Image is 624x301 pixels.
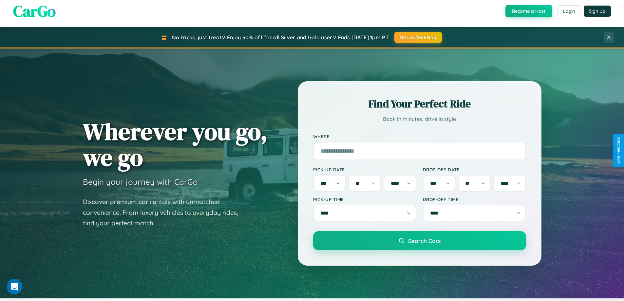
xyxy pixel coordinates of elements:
h1: Wherever you go, we go [83,119,268,170]
h3: Begin your journey with CarGo [83,177,198,187]
button: Sign Up [584,6,611,17]
div: Give Feedback [616,137,621,164]
button: HALLOWEEN30 [394,32,442,43]
p: Book in minutes, drive in style [313,114,526,124]
span: No tricks, just treats! Enjoy 30% off for all Silver and Gold users! Ends [DATE] 1pm PT. [172,34,389,41]
label: Where [313,134,526,139]
iframe: Intercom live chat [7,279,22,294]
span: CarGo [13,0,56,22]
label: Drop-off Time [423,197,526,202]
span: Search Cars [408,237,441,244]
label: Pick-up Date [313,167,416,172]
button: Login [557,5,580,17]
label: Drop-off Date [423,167,526,172]
h2: Find Your Perfect Ride [313,97,526,111]
button: Become a Host [505,5,552,17]
p: Discover premium car rentals with unmatched convenience. From luxury vehicles to everyday rides, ... [83,197,247,229]
label: Pick-up Time [313,197,416,202]
button: Search Cars [313,231,526,250]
